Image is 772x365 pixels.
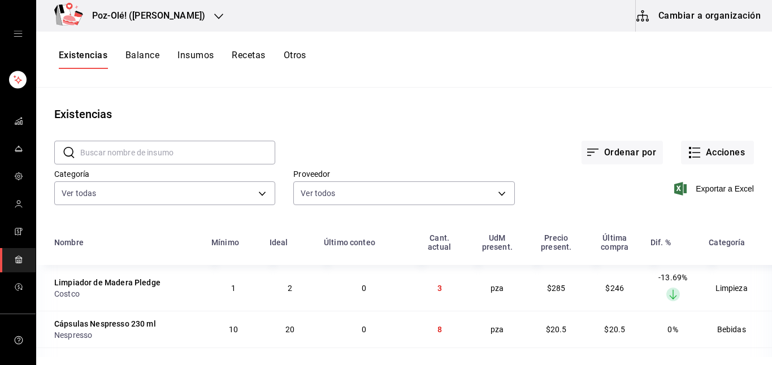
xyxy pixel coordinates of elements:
[709,238,745,247] div: Categoría
[83,9,205,23] h3: Poz-Olé! ([PERSON_NAME])
[650,238,671,247] div: Dif. %
[54,238,84,247] div: Nombre
[54,170,275,178] label: Categoría
[301,188,335,199] span: Ver todos
[59,50,107,69] button: Existencias
[54,318,156,329] div: Cápsulas Nespresso 230 ml
[324,238,375,247] div: Último conteo
[229,325,238,334] span: 10
[593,233,637,251] div: Última compra
[702,311,772,347] td: Bebidas
[658,273,687,282] span: -13.69%
[293,170,514,178] label: Proveedor
[54,106,112,123] div: Existencias
[362,284,366,293] span: 0
[468,311,527,347] td: pza
[437,325,442,334] span: 8
[288,284,292,293] span: 2
[285,325,294,334] span: 20
[284,50,306,69] button: Otros
[437,284,442,293] span: 3
[468,265,527,311] td: pza
[211,238,239,247] div: Mínimo
[547,284,566,293] span: $285
[605,284,624,293] span: $246
[54,288,198,299] div: Costco
[418,233,461,251] div: Cant. actual
[54,329,198,341] div: Nespresso
[125,50,159,69] button: Balance
[177,50,214,69] button: Insumos
[62,188,96,199] span: Ver todas
[546,325,567,334] span: $20.5
[667,325,678,334] span: 0%
[270,238,288,247] div: Ideal
[232,50,265,69] button: Recetas
[681,141,754,164] button: Acciones
[59,50,306,69] div: navigation tabs
[604,325,625,334] span: $20.5
[582,141,663,164] button: Ordenar por
[676,182,754,195] button: Exportar a Excel
[80,141,275,164] input: Buscar nombre de insumo
[475,233,520,251] div: UdM present.
[362,325,366,334] span: 0
[54,277,161,288] div: Limpiador de Madera Pledge
[231,284,236,293] span: 1
[534,233,579,251] div: Precio present.
[702,265,772,311] td: Limpieza
[14,29,23,38] button: open drawer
